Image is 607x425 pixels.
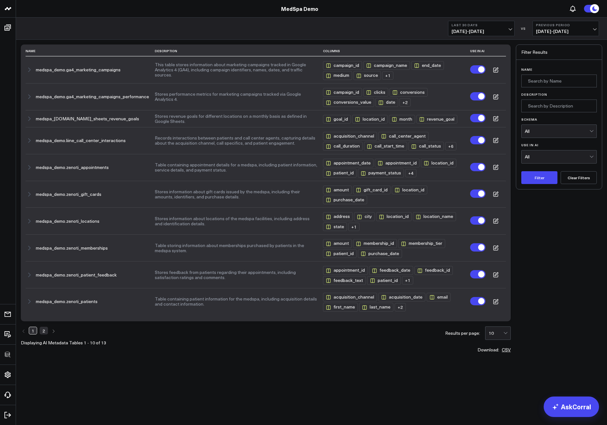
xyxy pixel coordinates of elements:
label: Turn off Use in AI [470,136,485,144]
label: Schema [521,117,597,121]
button: medspa_demo.zenoti_patient_feedback [36,272,117,277]
div: feedback_text [323,276,366,285]
div: appointment_id [323,266,368,275]
button: membership_tier [398,238,446,248]
button: revenue_goal [416,114,459,124]
button: Stores feedback from patients regarding their appointments, including satisfaction ratings and co... [155,270,317,280]
div: + 2 [395,303,406,311]
div: acquisition_channel [323,132,377,140]
button: payment_status [358,167,405,177]
button: feedback_text [323,275,367,285]
button: location_id [421,157,458,167]
div: feedback_date [369,266,413,275]
button: purchase_date [358,248,403,258]
div: call_status [408,142,444,150]
div: All [525,129,589,134]
button: Stores performance metrics for marketing campaigns tracked via Google Analytics 4. [155,92,317,102]
button: Table storing information about memberships purchased by patients in the medspa system. [155,243,317,253]
input: Search by Description [521,100,597,112]
button: campaign_name [363,60,411,70]
th: Description [155,46,323,56]
button: Records interactions between patients and call center agents, capturing details about the acquisi... [155,135,317,146]
button: source [353,70,382,80]
button: campaign_id [323,87,363,97]
div: location_id [352,115,388,124]
div: Filter Results [516,45,602,60]
div: location_id [376,212,412,221]
ul: Pagination [21,326,106,335]
label: Turn off Use in AI [470,163,485,171]
div: last_name [359,303,393,311]
div: All [525,154,589,159]
button: date [375,97,399,107]
div: gift_card_id [353,186,390,194]
input: Search by Name [521,75,597,87]
button: location_name [413,211,457,221]
div: date [375,98,398,107]
div: address [323,212,353,221]
button: amount [323,238,353,248]
label: Name [521,68,597,71]
button: call_center_agent [378,131,430,140]
span: [DATE] - [DATE] [536,29,595,34]
div: first_name [323,303,358,311]
a: Page 2 [40,327,48,334]
button: campaign_id [323,60,363,70]
button: +1 [382,70,395,80]
button: email [427,292,452,301]
div: + 6 [445,142,456,150]
a: MedSpa Demo [281,5,318,12]
div: 10 [489,331,503,336]
th: Use in AI [470,46,485,56]
button: end_date [411,60,445,70]
button: appointment_date [323,157,375,167]
th: Columns [323,46,470,56]
div: campaign_id [323,88,362,97]
div: medium [323,71,352,80]
div: membership_id [353,239,397,248]
button: +4 [405,168,418,177]
div: call_center_agent [378,132,429,140]
div: month [389,115,415,124]
button: location_id [352,114,389,124]
label: Description [521,92,597,96]
div: clicks [363,88,388,97]
label: Turn off Use in AI [470,65,485,74]
div: acquisition_date [378,293,425,301]
button: medspa_[DOMAIN_NAME]_sheets_revenue_goals [36,116,139,121]
button: medspa_demo.ga4_marketing_campaigns_performance [36,94,149,99]
button: Clear Filters [561,171,597,184]
div: call_start_time [364,142,407,150]
button: Stores information about locations of the medspa facilities, including address and identification... [155,216,317,226]
button: +1 [348,221,361,231]
div: VS [518,27,529,30]
button: feedback_id [414,265,454,275]
button: location_id [392,184,429,194]
button: address [323,211,354,221]
div: patient_id [323,169,357,177]
div: + 4 [405,169,416,177]
button: +2 [399,97,412,107]
div: amount [323,239,352,248]
button: feedback_date [369,265,414,275]
button: Last 30 Days[DATE]-[DATE] [448,21,515,36]
button: city [354,211,376,221]
div: acquisition_channel [323,293,377,301]
button: clicks [363,87,390,97]
button: conversions [390,87,429,97]
button: Stores revenue goals for different locations on a monthly basis as defined in Google Sheets. [155,114,317,124]
b: Previous Period [536,23,595,27]
button: gift_card_id [353,184,392,194]
button: goal_id [323,114,352,124]
button: medium [323,70,353,80]
div: end_date [411,61,444,70]
button: last_name [359,301,395,311]
label: Turn off Use in AI [470,270,485,278]
button: location_id [376,211,413,221]
button: Previous Period[DATE]-[DATE] [532,21,599,36]
div: + 1 [382,71,393,80]
div: call_duration [323,142,363,150]
button: medspa_demo.zenoti_appointments [36,165,109,170]
label: Turn off Use in AI [470,114,485,122]
div: location_id [392,186,427,194]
